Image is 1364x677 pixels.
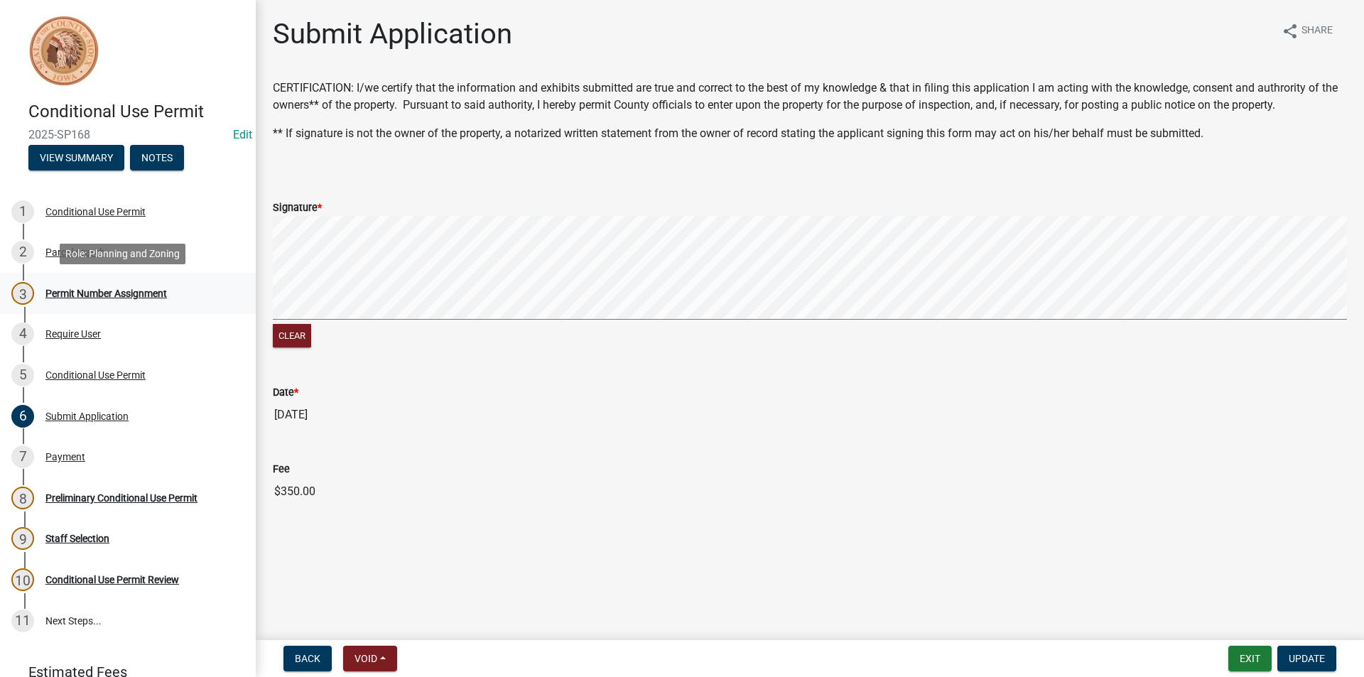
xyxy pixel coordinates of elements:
[1289,653,1325,664] span: Update
[45,534,109,543] div: Staff Selection
[273,125,1347,142] p: ** If signature is not the owner of the property, a notarized written statement from the owner of...
[1301,23,1333,40] span: Share
[45,288,167,298] div: Permit Number Assignment
[28,15,99,87] img: Sioux County, Iowa
[45,329,101,339] div: Require User
[11,323,34,345] div: 4
[45,370,146,380] div: Conditional Use Permit
[283,646,332,671] button: Back
[11,282,34,305] div: 3
[1228,646,1272,671] button: Exit
[1282,23,1299,40] i: share
[130,145,184,170] button: Notes
[45,411,129,421] div: Submit Application
[273,80,1347,114] p: CERTIFICATION: I/we certify that the information and exhibits submitted are true and correct to t...
[28,153,124,164] wm-modal-confirm: Summary
[273,324,311,347] button: Clear
[60,244,185,264] div: Role: Planning and Zoning
[11,364,34,386] div: 5
[130,153,184,164] wm-modal-confirm: Notes
[11,241,34,264] div: 2
[11,200,34,223] div: 1
[295,653,320,664] span: Back
[1270,17,1344,45] button: shareShare
[273,465,290,475] label: Fee
[11,610,34,632] div: 11
[233,128,252,141] a: Edit
[45,493,197,503] div: Preliminary Conditional Use Permit
[1277,646,1336,671] button: Update
[273,388,298,398] label: Date
[11,405,34,428] div: 6
[354,653,377,664] span: Void
[233,128,252,141] wm-modal-confirm: Edit Application Number
[273,203,322,213] label: Signature
[28,145,124,170] button: View Summary
[28,128,227,141] span: 2025-SP168
[343,646,397,671] button: Void
[45,452,85,462] div: Payment
[11,527,34,550] div: 9
[11,568,34,591] div: 10
[45,575,179,585] div: Conditional Use Permit Review
[28,102,244,122] h4: Conditional Use Permit
[273,17,512,51] h1: Submit Application
[11,445,34,468] div: 7
[11,487,34,509] div: 8
[45,247,105,257] div: Parcel search
[45,207,146,217] div: Conditional Use Permit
